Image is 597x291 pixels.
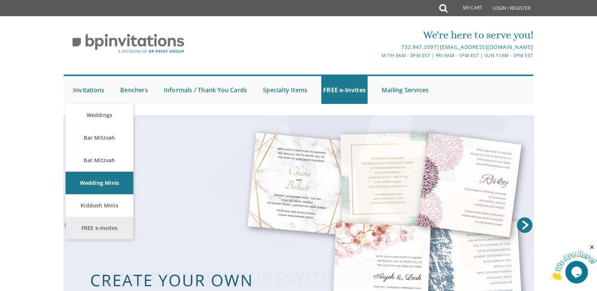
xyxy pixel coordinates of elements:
a: Bar Mitzvah [66,126,133,149]
a: FREE e-Invites [66,217,133,239]
a: Mailing Services [380,76,431,104]
a: Bat Mitzvah [66,149,133,172]
iframe: chat widget [550,244,597,280]
a: Wedding Minis [66,172,133,194]
a: Kiddush Minis [66,194,133,217]
div: We're here to serve you! [221,27,533,43]
a: Prev [63,216,82,235]
div: | [221,43,533,52]
a: FREE e-Invites [321,76,368,104]
a: My Cart [447,1,487,16]
a: Informals / Thank You Cards [162,76,249,104]
a: Next [515,216,534,235]
a: Invitations [71,76,106,104]
a: [EMAIL_ADDRESS][DOMAIN_NAME] [440,43,533,50]
img: BP Invitation Loft [64,28,193,59]
a: Specialty Items [261,76,309,104]
a: Weddings [66,104,133,126]
a: 732.947.3597 [401,43,437,50]
a: Benchers [118,76,150,104]
div: M-Th 9am - 5pm EST | Fri 9am - 1pm EST | Sun 11am - 3pm EST [221,52,533,59]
